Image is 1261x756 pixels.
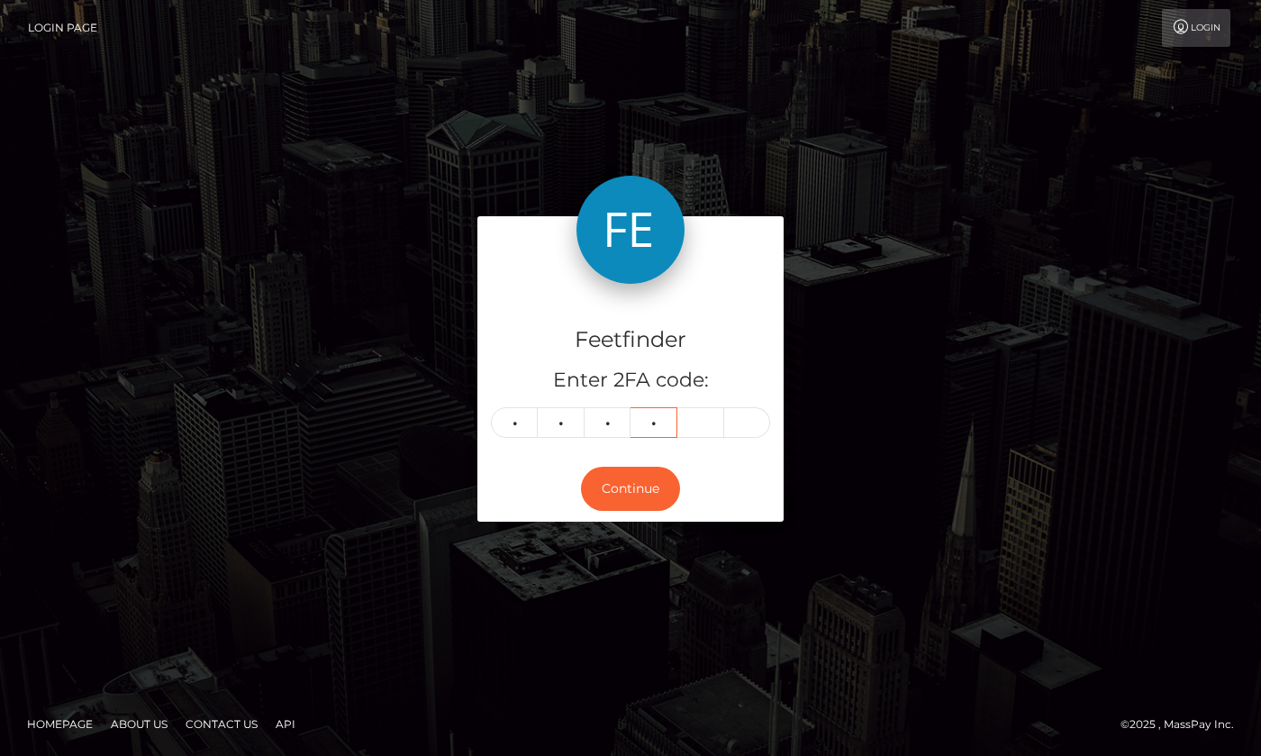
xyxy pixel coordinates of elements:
h4: Feetfinder [491,324,770,356]
div: © 2025 , MassPay Inc. [1120,715,1247,734]
h5: Enter 2FA code: [491,367,770,395]
a: API [268,710,303,738]
a: Homepage [20,710,100,738]
a: Login [1162,9,1230,47]
a: Contact Us [178,710,265,738]
button: Continue [581,467,680,511]
img: Feetfinder [576,176,685,284]
a: Login Page [28,9,97,47]
a: About Us [104,710,175,738]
